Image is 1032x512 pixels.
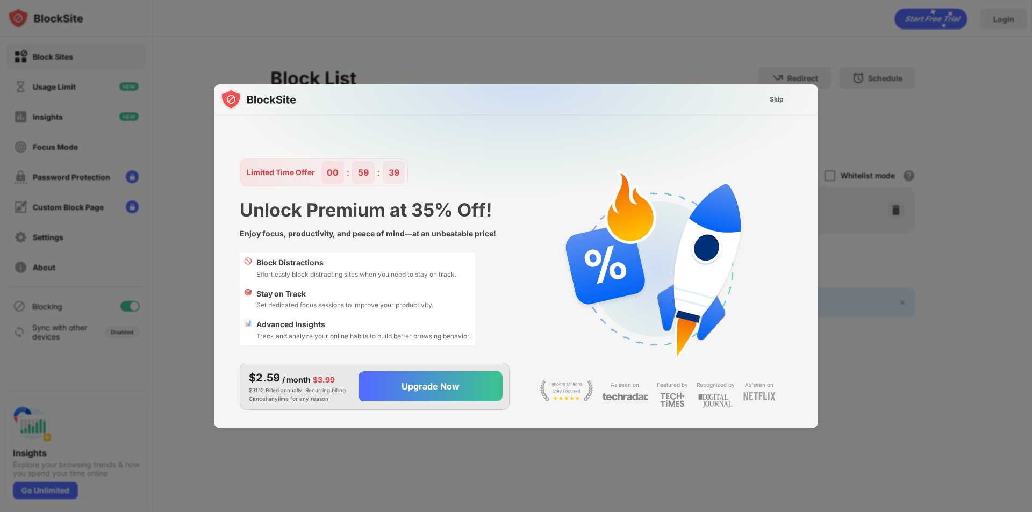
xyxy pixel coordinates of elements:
div: Advanced Insights [256,319,471,330]
div: $3.99 [313,374,335,386]
div: Recognized by [697,380,735,390]
img: gradient.svg [220,84,825,297]
div: 📊 [244,319,252,341]
div: Track and analyze your online habits to build better browsing behavior. [256,331,471,341]
div: / month [282,374,311,386]
div: Upgrade Now [402,381,460,392]
img: light-netflix.svg [743,392,776,401]
div: As seen on [611,380,639,390]
div: $31.12 Billed annually. Recurring billing. Cancel anytime for any reason [249,370,350,403]
img: light-techtimes.svg [660,392,685,407]
div: As seen on [745,380,773,390]
div: $2.59 [249,370,280,386]
img: light-digital-journal.svg [698,392,733,410]
div: Featured by [657,380,688,390]
img: light-techradar.svg [602,392,648,401]
div: Skip [770,94,784,105]
div: 🎯 [244,288,252,311]
div: Set dedicated focus sessions to improve your productivity. [256,300,433,310]
img: light-stay-focus.svg [540,380,593,401]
